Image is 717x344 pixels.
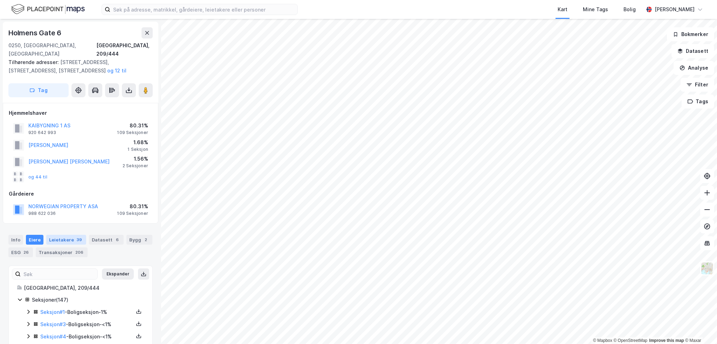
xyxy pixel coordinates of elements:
[26,235,43,245] div: Eiere
[24,284,144,292] div: [GEOGRAPHIC_DATA], 209/444
[8,235,23,245] div: Info
[40,309,65,315] a: Seksjon#1
[8,59,60,65] span: Tilhørende adresser:
[96,41,153,58] div: [GEOGRAPHIC_DATA], 209/444
[40,321,66,327] a: Seksjon#3
[22,249,30,256] div: 26
[649,338,684,343] a: Improve this map
[11,3,85,15] img: logo.f888ab2527a4732fd821a326f86c7f29.svg
[8,58,147,75] div: [STREET_ADDRESS], [STREET_ADDRESS], [STREET_ADDRESS]
[671,44,714,58] button: Datasett
[9,190,152,198] div: Gårdeiere
[117,211,148,216] div: 109 Seksjoner
[614,338,648,343] a: OpenStreetMap
[117,202,148,211] div: 80.31%
[127,138,148,147] div: 1.68%
[40,308,133,316] div: - Boligseksjon - 1%
[40,332,133,341] div: - Boligseksjon - <1%
[123,163,148,169] div: 2 Seksjoner
[40,320,133,329] div: - Boligseksjon - <1%
[682,310,717,344] div: Kontrollprogram for chat
[558,5,567,14] div: Kart
[8,247,33,257] div: ESG
[143,236,150,243] div: 2
[123,155,148,163] div: 1.56%
[655,5,695,14] div: [PERSON_NAME]
[102,268,134,280] button: Ekspander
[46,235,86,245] div: Leietakere
[117,130,148,135] div: 109 Seksjoner
[667,27,714,41] button: Bokmerker
[126,235,152,245] div: Bygg
[32,296,144,304] div: Seksjoner ( 147 )
[583,5,608,14] div: Mine Tags
[114,236,121,243] div: 6
[21,269,97,279] input: Søk
[28,130,56,135] div: 920 642 993
[110,4,297,15] input: Søk på adresse, matrikkel, gårdeiere, leietakere eller personer
[74,249,85,256] div: 206
[674,61,714,75] button: Analyse
[9,109,152,117] div: Hjemmelshaver
[75,236,83,243] div: 39
[701,262,714,275] img: Z
[623,5,636,14] div: Bolig
[8,27,63,38] div: Holmens Gate 6
[89,235,124,245] div: Datasett
[682,94,714,108] button: Tags
[36,247,88,257] div: Transaksjoner
[117,121,148,130] div: 80.31%
[8,83,69,97] button: Tag
[593,338,612,343] a: Mapbox
[28,211,56,216] div: 988 622 036
[127,147,148,152] div: 1 Seksjon
[682,310,717,344] iframe: Chat Widget
[40,334,66,339] a: Seksjon#4
[8,41,96,58] div: 0250, [GEOGRAPHIC_DATA], [GEOGRAPHIC_DATA]
[681,78,714,92] button: Filter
